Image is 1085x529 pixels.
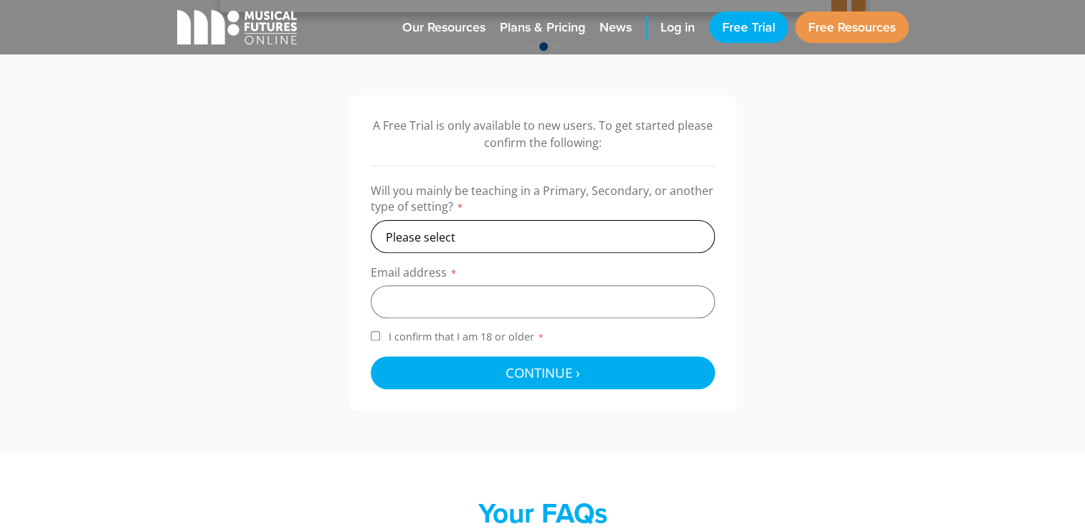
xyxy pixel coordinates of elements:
span: News [600,18,632,37]
span: I confirm that I am 18 or older [386,330,547,343]
input: I confirm that I am 18 or older* [371,331,380,340]
label: Email address [371,264,715,285]
a: Free Trial [709,11,788,43]
p: A Free Trial is only available to new users. To get started please confirm the following: [371,117,715,151]
span: Plans & Pricing [500,18,585,37]
button: Continue › [371,356,715,389]
a: Free Resources [795,11,909,43]
label: Will you mainly be teaching in a Primary, Secondary, or another type of setting? [371,183,715,220]
span: Log in [660,18,695,37]
span: Our Resources [402,18,485,37]
span: Continue › [506,363,580,381]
